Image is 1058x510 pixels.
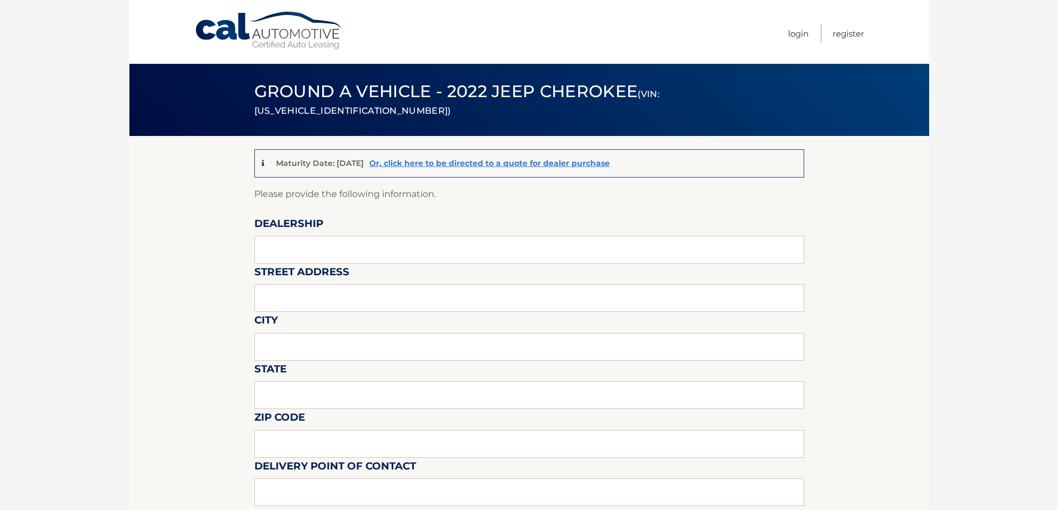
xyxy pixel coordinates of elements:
[254,215,323,236] label: Dealership
[254,186,804,202] p: Please provide the following information.
[254,361,287,381] label: State
[254,81,660,118] span: Ground a Vehicle - 2022 Jeep Cherokee
[194,11,344,51] a: Cal Automotive
[788,24,809,43] a: Login
[369,158,610,168] a: Or, click here to be directed to a quote for dealer purchase
[254,458,416,478] label: Delivery Point of Contact
[254,264,349,284] label: Street Address
[254,409,305,430] label: Zip Code
[254,89,660,116] small: (VIN: [US_VEHICLE_IDENTIFICATION_NUMBER])
[833,24,864,43] a: Register
[276,158,364,168] p: Maturity Date: [DATE]
[254,312,278,332] label: City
